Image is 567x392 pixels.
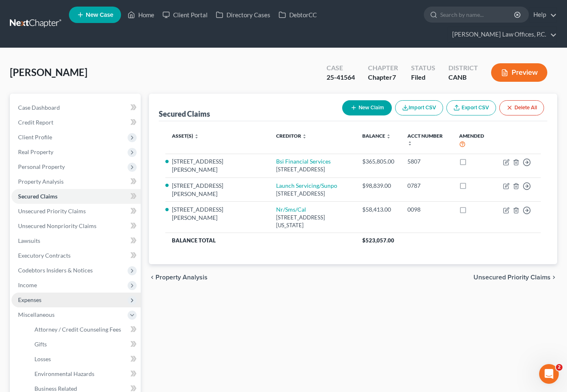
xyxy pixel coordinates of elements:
i: chevron_left [149,274,155,281]
div: Filed [411,73,435,82]
a: Credit Report [11,115,141,130]
div: 25-41564 [327,73,355,82]
a: Export CSV [446,100,496,115]
div: Status [411,63,435,73]
a: Nr/Sms/Cal [276,206,306,213]
a: Bsi Financial Services [276,158,331,165]
span: Executory Contracts [18,252,71,259]
span: Attorney / Credit Counseling Fees [34,326,121,333]
i: chevron_right [551,274,557,281]
a: Help [529,7,557,22]
button: Preview [491,63,547,82]
span: Real Property [18,148,53,155]
span: Environmental Hazards [34,370,94,377]
div: Secured Claims [159,109,210,119]
span: New Case [86,12,113,18]
span: [PERSON_NAME] [10,66,87,78]
span: Property Analysis [18,178,64,185]
span: Income [18,281,37,288]
a: Creditor unfold_more [276,133,307,139]
li: [STREET_ADDRESS][PERSON_NAME] [172,182,263,198]
div: [STREET_ADDRESS][US_STATE] [276,214,349,229]
a: DebtorCC [274,7,321,22]
a: Property Analysis [11,174,141,189]
span: Personal Property [18,163,65,170]
a: Unsecured Nonpriority Claims [11,219,141,233]
span: Lawsuits [18,237,40,244]
span: Secured Claims [18,193,57,200]
a: Launch Servicing/Sunpo [276,182,337,189]
span: Client Profile [18,134,52,141]
div: District [448,63,478,73]
button: chevron_left Property Analysis [149,274,208,281]
a: Balance unfold_more [362,133,391,139]
div: Chapter [368,73,398,82]
a: Home [123,7,158,22]
a: Acct Number unfold_more [407,133,443,146]
a: Attorney / Credit Counseling Fees [28,322,141,337]
span: Credit Report [18,119,53,126]
span: Unsecured Priority Claims [18,208,86,214]
div: 0787 [407,182,446,190]
i: unfold_more [386,134,391,139]
span: Business Related [34,385,77,392]
a: Client Portal [158,7,212,22]
button: Import CSV [395,100,443,115]
i: unfold_more [302,134,307,139]
th: Amended [453,128,496,154]
a: Directory Cases [212,7,274,22]
span: $523,057.00 [362,237,394,244]
a: Unsecured Priority Claims [11,204,141,219]
span: 7 [392,73,396,81]
span: Case Dashboard [18,104,60,111]
div: $58,413.00 [362,205,394,214]
span: Codebtors Insiders & Notices [18,267,93,274]
a: Asset(s) unfold_more [172,133,199,139]
button: Unsecured Priority Claims chevron_right [473,274,557,281]
th: Balance Total [165,233,356,247]
iframe: Intercom live chat [539,364,559,384]
div: $98,839.00 [362,182,394,190]
div: Chapter [368,63,398,73]
span: Gifts [34,341,47,348]
li: [STREET_ADDRESS][PERSON_NAME] [172,205,263,222]
a: [PERSON_NAME] Law Offices, P.C. [448,27,557,42]
div: 0098 [407,205,446,214]
a: Gifts [28,337,141,352]
span: Property Analysis [155,274,208,281]
div: $365,805.00 [362,157,394,166]
button: Delete All [499,100,544,115]
div: CANB [448,73,478,82]
div: [STREET_ADDRESS] [276,190,349,198]
span: Unsecured Nonpriority Claims [18,222,96,229]
li: [STREET_ADDRESS][PERSON_NAME] [172,157,263,174]
div: 5807 [407,157,446,166]
span: Expenses [18,296,41,303]
div: [STREET_ADDRESS] [276,166,349,173]
div: Case [327,63,355,73]
span: Losses [34,355,51,362]
button: New Claim [342,100,392,115]
a: Executory Contracts [11,248,141,263]
a: Lawsuits [11,233,141,248]
a: Losses [28,352,141,367]
i: unfold_more [194,134,199,139]
a: Case Dashboard [11,100,141,115]
a: Environmental Hazards [28,367,141,381]
span: Unsecured Priority Claims [473,274,551,281]
span: Miscellaneous [18,311,55,318]
input: Search by name... [440,7,515,22]
i: unfold_more [407,141,412,146]
a: Secured Claims [11,189,141,204]
span: 2 [556,364,562,371]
